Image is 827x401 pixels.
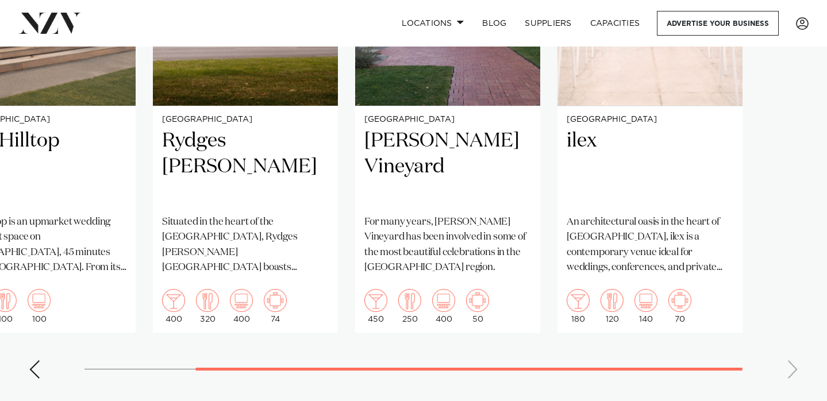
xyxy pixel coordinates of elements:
a: Capacities [581,11,649,36]
img: cocktail.png [162,289,185,312]
div: 120 [601,289,624,323]
div: 180 [567,289,590,323]
div: 400 [230,289,253,323]
small: [GEOGRAPHIC_DATA] [567,115,733,124]
img: dining.png [601,289,624,312]
img: dining.png [398,289,421,312]
div: 450 [364,289,387,323]
img: theatre.png [432,289,455,312]
small: [GEOGRAPHIC_DATA] [162,115,329,124]
img: dining.png [196,289,219,312]
div: 320 [196,289,219,323]
h2: [PERSON_NAME] Vineyard [364,128,531,206]
a: Locations [393,11,473,36]
div: 70 [668,289,691,323]
p: An architectural oasis in the heart of [GEOGRAPHIC_DATA], ilex is a contemporary venue ideal for ... [567,215,733,275]
img: cocktail.png [364,289,387,312]
div: 140 [634,289,657,323]
img: cocktail.png [567,289,590,312]
small: [GEOGRAPHIC_DATA] [364,115,531,124]
img: meeting.png [668,289,691,312]
img: theatre.png [230,289,253,312]
img: meeting.png [466,289,489,312]
div: 100 [28,289,51,323]
img: meeting.png [264,289,287,312]
h2: ilex [567,128,733,206]
h2: Rydges [PERSON_NAME] [162,128,329,206]
img: nzv-logo.png [18,13,81,33]
p: Situated in the heart of the [GEOGRAPHIC_DATA], Rydges [PERSON_NAME] [GEOGRAPHIC_DATA] boasts spa... [162,215,329,275]
a: BLOG [473,11,516,36]
div: 74 [264,289,287,323]
img: theatre.png [634,289,657,312]
div: 400 [162,289,185,323]
a: SUPPLIERS [516,11,580,36]
div: 400 [432,289,455,323]
a: Advertise your business [657,11,779,36]
p: For many years, [PERSON_NAME] Vineyard has been involved in some of the most beautiful celebratio... [364,215,531,275]
div: 250 [398,289,421,323]
div: 50 [466,289,489,323]
img: theatre.png [28,289,51,312]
